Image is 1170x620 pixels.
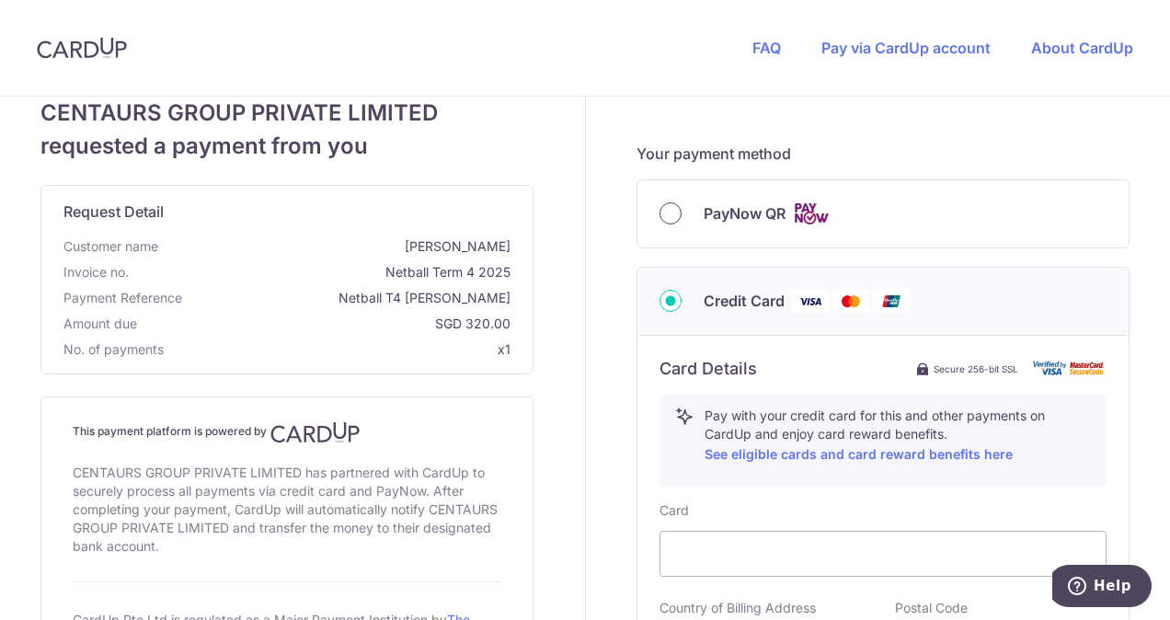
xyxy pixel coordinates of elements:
[73,421,501,443] h4: This payment platform is powered by
[144,315,510,333] span: SGD 320.00
[704,202,786,224] span: PayNow QR
[63,290,182,305] span: translation missing: en.payment_reference
[136,263,510,281] span: Netball Term 4 2025
[660,599,816,617] label: Country of Billing Address
[63,237,158,256] span: Customer name
[189,289,510,307] span: Netball T4 [PERSON_NAME]
[675,543,1091,565] iframe: Secure card payment input frame
[637,143,1130,165] h5: Your payment method
[660,501,689,520] label: Card
[73,460,501,559] div: CENTAURS GROUP PRIVATE LIMITED has partnered with CardUp to securely process all payments via cre...
[40,97,533,130] span: CENTAURS GROUP PRIVATE LIMITED
[705,407,1091,465] p: Pay with your credit card for this and other payments on CardUp and enjoy card reward benefits.
[1033,361,1107,376] img: card secure
[873,290,910,313] img: Union Pay
[1031,39,1133,57] a: About CardUp
[660,202,1107,225] div: PayNow QR Cards logo
[660,290,1107,313] div: Credit Card Visa Mastercard Union Pay
[821,39,991,57] a: Pay via CardUp account
[63,315,137,333] span: Amount due
[660,358,757,380] h6: Card Details
[793,202,830,225] img: Cards logo
[934,362,1018,376] span: Secure 256-bit SSL
[166,237,510,256] span: [PERSON_NAME]
[270,421,361,443] img: CardUp
[37,37,127,59] img: CardUp
[752,39,781,57] a: FAQ
[63,340,164,359] span: No. of payments
[498,341,510,357] span: x1
[40,130,533,163] span: requested a payment from you
[895,599,968,617] label: Postal Code
[63,263,129,281] span: Invoice no.
[832,290,869,313] img: Mastercard
[704,290,785,312] span: Credit Card
[1052,565,1152,611] iframe: Opens a widget where you can find more information
[792,290,829,313] img: Visa
[705,446,1013,462] a: See eligible cards and card reward benefits here
[63,202,164,221] span: translation missing: en.request_detail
